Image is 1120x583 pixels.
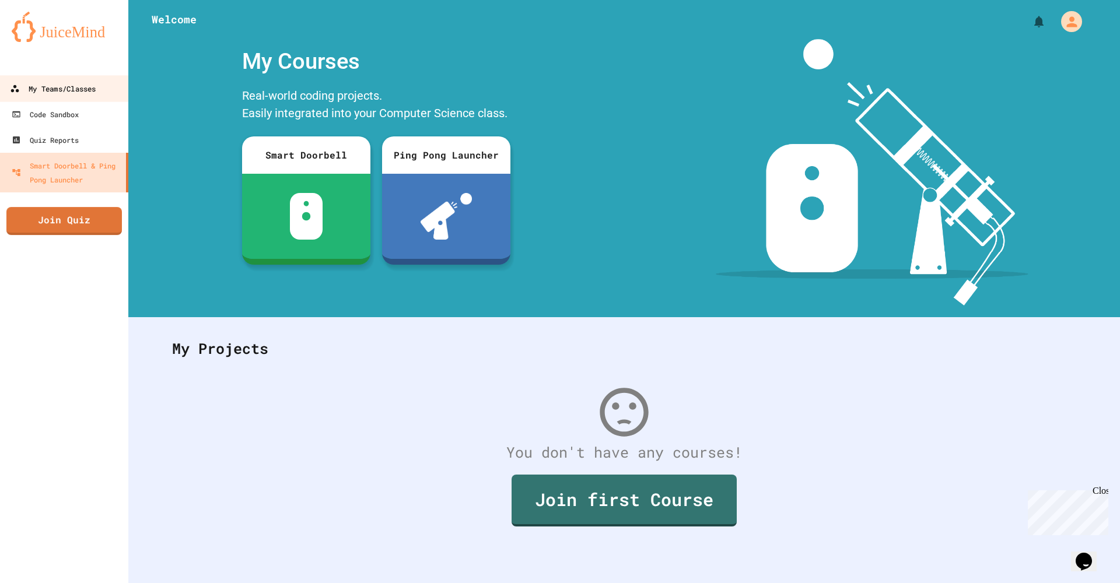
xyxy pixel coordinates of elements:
[1071,536,1108,571] iframe: chat widget
[160,326,1088,371] div: My Projects
[382,136,510,174] div: Ping Pong Launcher
[12,133,79,147] div: Quiz Reports
[290,193,323,240] img: sdb-white.svg
[6,207,122,235] a: Join Quiz
[12,159,121,187] div: Smart Doorbell & Ping Pong Launcher
[160,441,1088,463] div: You don't have any courses!
[716,39,1028,305] img: banner-image-my-projects.png
[242,136,370,174] div: Smart Doorbell
[5,5,80,74] div: Chat with us now!Close
[1049,8,1085,35] div: My Account
[512,475,737,526] a: Join first Course
[10,82,96,96] div: My Teams/Classes
[421,193,473,240] img: ppl-with-ball.png
[12,12,117,42] img: logo-orange.svg
[1010,12,1049,31] div: My Notifications
[236,84,516,128] div: Real-world coding projects. Easily integrated into your Computer Science class.
[1023,486,1108,535] iframe: chat widget
[236,39,516,84] div: My Courses
[12,107,79,121] div: Code Sandbox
